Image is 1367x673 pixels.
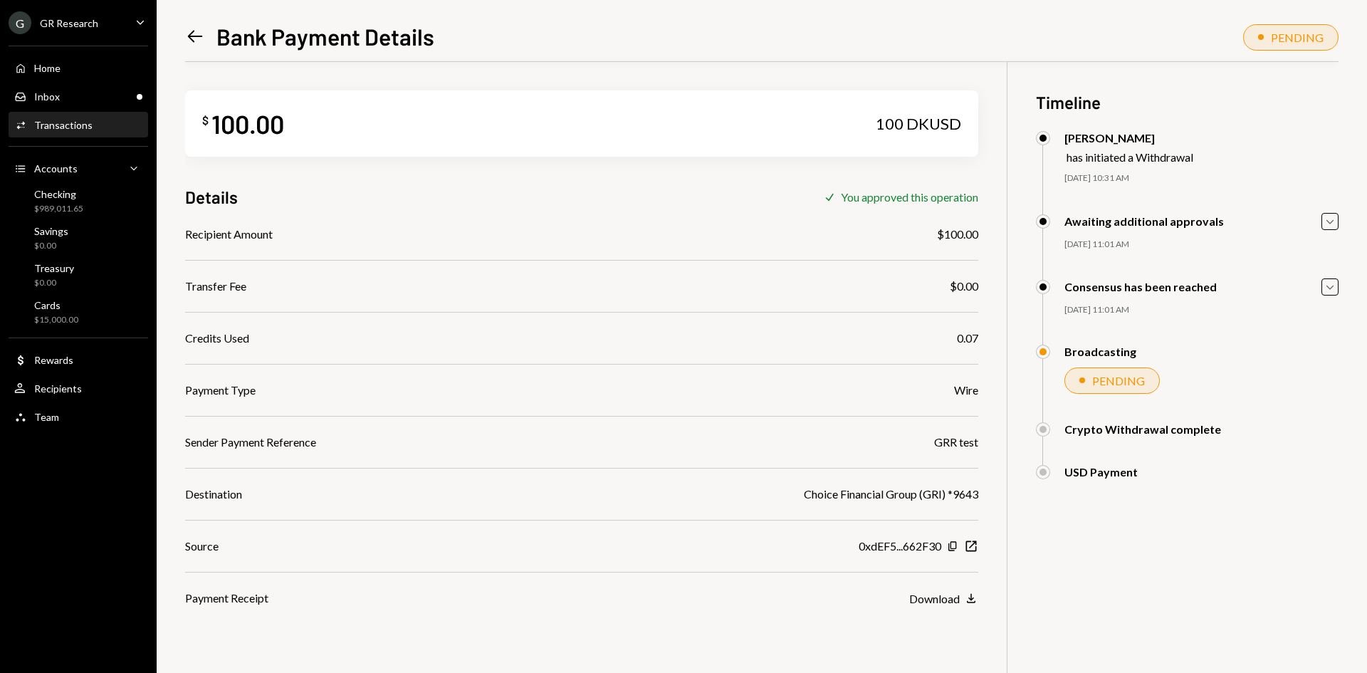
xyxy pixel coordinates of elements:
div: Credits Used [185,330,249,347]
div: $0.00 [34,277,74,289]
div: GR Research [40,17,98,29]
h3: Details [185,185,238,209]
div: Payment Receipt [185,590,268,607]
a: Rewards [9,347,148,372]
div: Awaiting additional approvals [1064,214,1224,228]
div: Wire [954,382,978,399]
div: [DATE] 10:31 AM [1064,172,1339,184]
div: Checking [34,188,83,200]
a: Recipients [9,375,148,401]
div: 100 DKUSD [876,114,961,134]
div: Recipients [34,382,82,395]
div: Rewards [34,354,73,366]
a: Team [9,404,148,429]
button: Download [909,591,978,607]
div: Inbox [34,90,60,103]
div: Accounts [34,162,78,174]
div: 0xdEF5...662F30 [859,538,941,555]
a: Home [9,55,148,80]
div: $0.00 [950,278,978,295]
h1: Bank Payment Details [216,22,434,51]
div: You approved this operation [841,190,978,204]
div: PENDING [1092,374,1145,387]
h3: Timeline [1036,90,1339,114]
div: Team [34,411,59,423]
div: 100.00 [211,108,284,140]
div: USD Payment [1064,465,1138,479]
div: Payment Type [185,382,256,399]
div: Home [34,62,61,74]
div: Destination [185,486,242,503]
div: Recipient Amount [185,226,273,243]
div: Source [185,538,219,555]
div: Savings [34,225,68,237]
div: $15,000.00 [34,314,78,326]
a: Transactions [9,112,148,137]
div: G [9,11,31,34]
div: Sender Payment Reference [185,434,316,451]
div: [DATE] 11:01 AM [1064,239,1339,251]
a: Inbox [9,83,148,109]
div: Broadcasting [1064,345,1136,358]
div: 0.07 [957,330,978,347]
div: has initiated a Withdrawal [1067,150,1193,164]
div: Choice Financial Group (GRI) *9643 [804,486,978,503]
a: Checking$989,011.65 [9,184,148,218]
div: Crypto Withdrawal complete [1064,422,1221,436]
div: Transfer Fee [185,278,246,295]
div: [PERSON_NAME] [1064,131,1193,145]
div: Transactions [34,119,93,131]
a: Savings$0.00 [9,221,148,255]
div: GRR test [934,434,978,451]
a: Treasury$0.00 [9,258,148,292]
div: Cards [34,299,78,311]
div: $100.00 [937,226,978,243]
a: Cards$15,000.00 [9,295,148,329]
div: $989,011.65 [34,203,83,215]
div: Treasury [34,262,74,274]
div: $0.00 [34,240,68,252]
div: Download [909,592,960,605]
div: Consensus has been reached [1064,280,1217,293]
div: PENDING [1271,31,1324,44]
div: [DATE] 11:01 AM [1064,304,1339,316]
a: Accounts [9,155,148,181]
div: $ [202,113,209,127]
